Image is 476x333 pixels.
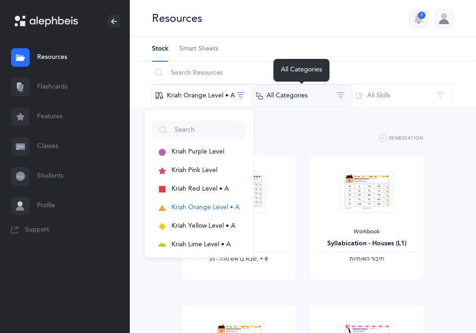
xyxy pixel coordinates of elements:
button: Kriah Orange Level • A [152,199,246,217]
span: Smart Sheets [179,45,218,54]
div: Syllabication - Houses (L1) [318,239,416,249]
div: Workbook [318,228,416,236]
button: Kriah Yellow Level • A [152,217,246,236]
div: All Categories [273,59,330,82]
button: Kriah Orange Level • A [152,84,252,107]
img: Syllabication-Workbook-Level-1-EN_Orange_Houses_thumbnail_1741114714.png [340,171,393,213]
span: Kriah Red Level • A [171,185,229,192]
button: All Skills [352,84,452,107]
div: ‪, + 8‬ [190,256,288,263]
span: ‫שבא בראש מלה - נע‬ [210,256,257,262]
button: Kriah Lime Level • A [152,236,246,254]
button: Kriah Green Level • A [152,254,246,273]
input: Search Resources [152,62,453,84]
span: Kriah Pink Level [171,166,217,174]
button: All Categories [252,84,352,107]
div: 2 [418,12,425,19]
span: Kriah Purple Level [171,148,224,155]
span: Kriah Yellow Level • A [171,222,235,230]
span: Support [25,225,49,235]
button: Kriah Red Level • A [152,180,246,199]
button: Kriah Pink Level [152,161,246,180]
button: Remediation [380,133,424,144]
span: ‫חיבור האותיות‬ [350,256,384,262]
span: Kriah Orange Level • A [171,204,240,211]
span: Kriah Lime Level • A [171,241,231,248]
input: Search [152,121,246,139]
button: 2 [409,9,428,28]
div: Resources [152,11,202,26]
button: Kriah Purple Level [152,143,246,161]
